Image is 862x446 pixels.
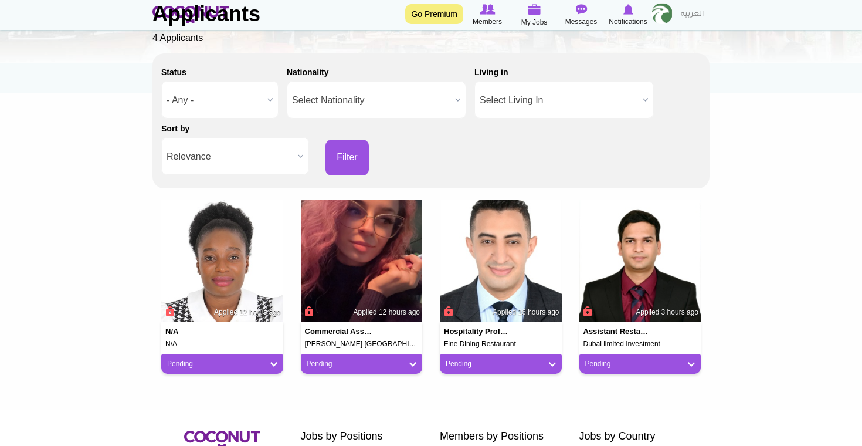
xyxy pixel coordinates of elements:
h4: Hospitality Professional / Head Waiter / senior waiter / VIP waiter g/Guest Service Excellence [444,327,512,336]
span: Select Nationality [292,82,450,119]
h4: Commercial Assistant [305,327,373,336]
span: Connect to Unlock the Profile [582,305,592,317]
h2: Jobs by Country [579,431,701,442]
span: Connect to Unlock the Profile [442,305,453,317]
img: Mohamed Amine's picture [440,200,562,322]
h5: Dubai limited Investment [583,340,697,348]
span: - Any - [167,82,263,119]
h2: Jobs by Positions [301,431,423,442]
h5: N/A [165,340,279,348]
h2: Members by Positions [440,431,562,442]
h5: [PERSON_NAME] [GEOGRAPHIC_DATA] [305,340,419,348]
img: Stancioiu Claudia's picture [301,200,423,322]
a: Pending [585,359,695,369]
label: Sort by [161,123,189,134]
span: Connect to Unlock the Profile [303,305,314,317]
span: Relevance [167,138,293,175]
h4: N/A [165,327,233,336]
h5: Fine Dining Restaurant [444,340,558,348]
img: Tushar Duduskar's picture [579,200,701,322]
label: Nationality [287,66,329,78]
span: Connect to Unlock the Profile [164,305,174,317]
label: Living in [474,66,508,78]
button: Filter [325,140,369,175]
a: Pending [446,359,556,369]
label: Status [161,66,186,78]
span: Select Living In [480,82,638,119]
a: Pending [307,359,417,369]
a: Pending [167,359,277,369]
img: Faith Buria's picture [161,200,283,322]
h4: Assistant Restaurant Manager [583,327,651,336]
